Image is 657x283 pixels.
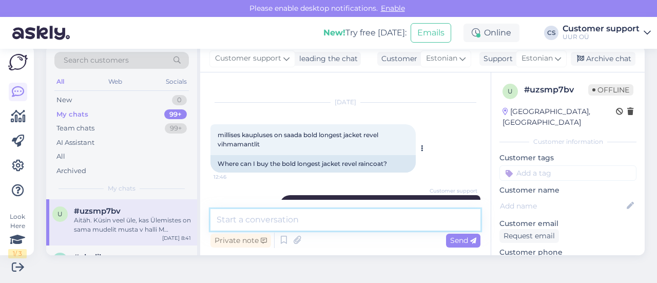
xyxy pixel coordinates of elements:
span: u [57,210,63,218]
span: #uzsmp7bv [74,206,121,216]
div: leading the chat [295,53,358,64]
span: Estonian [426,53,457,64]
div: Customer support [563,25,640,33]
p: Customer name [499,185,636,196]
span: u [508,87,513,95]
span: Customer support [430,187,477,195]
div: AI Assistant [56,138,94,148]
div: [GEOGRAPHIC_DATA], [GEOGRAPHIC_DATA] [503,106,616,128]
span: Enable [378,4,408,13]
img: Askly Logo [8,54,28,70]
div: All [56,152,65,162]
div: Team chats [56,123,94,134]
div: Support [479,53,513,64]
div: Try free [DATE]: [323,27,407,39]
span: Offline [588,84,633,96]
p: Customer email [499,218,636,229]
div: [DATE] 8:41 [162,234,191,242]
div: 1 / 3 [8,249,27,258]
div: Socials [164,75,189,88]
p: Customer phone [499,247,636,258]
div: [DATE] [210,98,480,107]
div: My chats [56,109,88,120]
div: Archived [56,166,86,176]
div: 99+ [165,123,187,134]
div: Online [463,24,519,42]
div: Web [106,75,124,88]
div: Where can I buy the bold longest jacket revel raincoat? [210,155,416,173]
span: 12:46 [214,173,252,181]
span: Customer support [215,53,281,64]
div: Aitäh. Küsin veel üle, kas Ülemistes on sama mudelit musta v halli M suurust? [74,216,191,234]
div: 0 [172,95,187,105]
div: New [56,95,72,105]
a: Customer supportUUR OÜ [563,25,651,41]
span: Estonian [521,53,553,64]
div: Look Here [8,212,27,258]
div: Archive chat [571,52,635,66]
div: Request email [499,229,559,243]
div: Private note [210,234,271,248]
span: millises kaupluses on saada bold longest jacket revel vihmamantlit [218,131,380,148]
div: CS [544,26,558,40]
input: Add name [500,200,625,212]
span: My chats [108,184,136,193]
div: UUR OÜ [563,33,640,41]
div: All [54,75,66,88]
button: Emails [411,23,451,43]
span: #vlzclikw [74,253,111,262]
div: 99+ [164,109,187,120]
div: # uzsmp7bv [524,84,588,96]
div: Customer [377,53,417,64]
p: Customer tags [499,153,636,163]
div: Customer information [499,137,636,146]
span: Send [450,236,476,245]
b: New! [323,28,345,37]
input: Add a tag [499,165,636,181]
span: Search customers [64,55,129,66]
